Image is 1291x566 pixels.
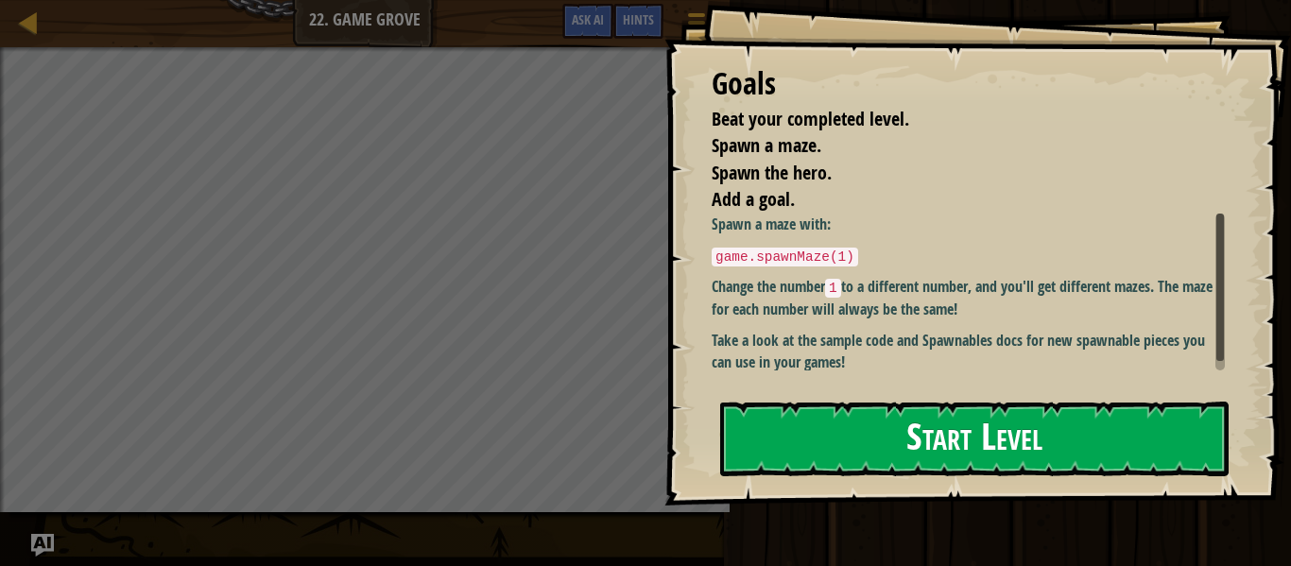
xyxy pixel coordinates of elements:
[688,160,1220,187] li: Spawn the hero.
[712,132,821,158] span: Spawn a maze.
[712,160,832,185] span: Spawn the hero.
[712,330,1225,373] p: Take a look at the sample code and Spawnables docs for new spawnable pieces you can use in your g...
[712,186,795,212] span: Add a goal.
[688,132,1220,160] li: Spawn a maze.
[825,279,841,298] code: 1
[31,534,54,557] button: Ask AI
[712,214,1225,235] p: Spawn a maze with:
[712,248,858,266] code: game.spawnMaze(1)
[688,186,1220,214] li: Add a goal.
[712,106,909,131] span: Beat your completed level.
[720,402,1229,476] button: Start Level
[712,62,1225,106] div: Goals
[572,10,604,28] span: Ask AI
[623,10,654,28] span: Hints
[688,106,1220,133] li: Beat your completed level.
[712,276,1225,319] p: Change the number to a different number, and you'll get different mazes. The maze for each number...
[562,4,613,39] button: Ask AI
